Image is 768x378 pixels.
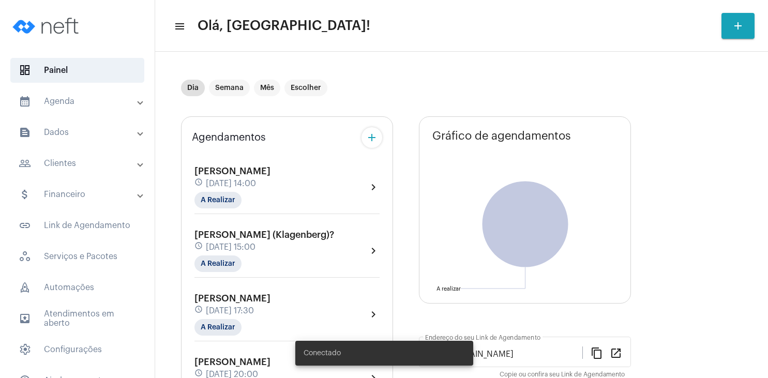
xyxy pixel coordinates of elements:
mat-expansion-panel-header: sidenav iconDados [6,120,155,145]
span: Link de Agendamento [10,213,144,238]
mat-expansion-panel-header: sidenav iconAgenda [6,89,155,114]
mat-icon: chevron_right [367,308,380,321]
mat-chip: A Realizar [194,192,242,208]
span: Gráfico de agendamentos [432,130,571,142]
span: [DATE] 17:30 [206,306,254,315]
span: sidenav icon [19,281,31,294]
mat-icon: add [732,20,744,32]
span: [PERSON_NAME] [194,167,270,176]
span: Olá, [GEOGRAPHIC_DATA]! [198,18,370,34]
span: Automações [10,275,144,300]
span: Agendamentos [192,132,266,143]
span: Conectado [304,348,341,358]
mat-chip: Dia [181,80,205,96]
text: A realizar [436,286,461,292]
mat-icon: sidenav icon [19,157,31,170]
mat-chip: A Realizar [194,255,242,272]
mat-expansion-panel-header: sidenav iconClientes [6,151,155,176]
mat-icon: sidenav icon [174,20,184,33]
mat-icon: schedule [194,241,204,253]
mat-icon: sidenav icon [19,312,31,325]
mat-icon: content_copy [591,346,603,359]
input: Link [425,350,582,359]
mat-chip: Semana [209,80,250,96]
span: [DATE] 14:00 [206,179,256,188]
span: sidenav icon [19,343,31,356]
mat-panel-title: Clientes [19,157,138,170]
mat-icon: sidenav icon [19,219,31,232]
span: [PERSON_NAME] [194,357,270,367]
mat-panel-title: Agenda [19,95,138,108]
mat-chip: Mês [254,80,280,96]
mat-icon: chevron_right [367,245,380,257]
mat-expansion-panel-header: sidenav iconFinanceiro [6,182,155,207]
span: sidenav icon [19,250,31,263]
mat-chip: A Realizar [194,319,242,336]
span: [DATE] 15:00 [206,243,255,252]
mat-icon: sidenav icon [19,126,31,139]
span: Painel [10,58,144,83]
mat-panel-title: Dados [19,126,138,139]
mat-icon: open_in_new [610,346,622,359]
mat-icon: sidenav icon [19,95,31,108]
mat-panel-title: Financeiro [19,188,138,201]
span: [PERSON_NAME] [194,294,270,303]
span: Configurações [10,337,144,362]
mat-icon: add [366,131,378,144]
span: Atendimentos em aberto [10,306,144,331]
mat-icon: sidenav icon [19,188,31,201]
mat-icon: schedule [194,178,204,189]
mat-icon: schedule [194,305,204,316]
span: Serviços e Pacotes [10,244,144,269]
mat-chip: Escolher [284,80,327,96]
img: logo-neft-novo-2.png [8,5,86,47]
span: [PERSON_NAME] (Klagenberg)? [194,230,334,239]
mat-icon: chevron_right [367,181,380,193]
span: sidenav icon [19,64,31,77]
